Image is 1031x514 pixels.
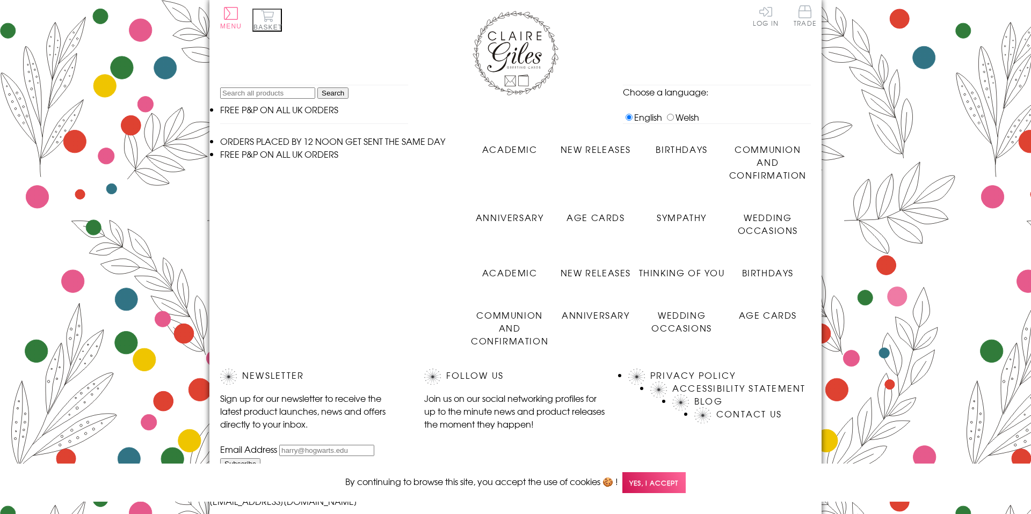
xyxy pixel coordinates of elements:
[220,7,242,30] button: Menu
[279,445,374,456] input: harry@hogwarts.edu
[725,300,811,321] a: Age Cards
[553,300,638,321] a: Anniversary
[424,369,607,385] h2: Follow Us
[220,148,338,160] span: FREE P&P ON ALL UK ORDERS
[639,266,725,279] span: Thinking of You
[220,135,445,148] span: ORDERS PLACED BY 12 NOON GET SENT THE SAME DAY
[694,394,723,407] a: Blog
[639,300,725,334] a: Wedding Occasions
[794,5,816,26] span: Trade
[473,11,558,96] img: Claire Giles Greetings Cards
[567,211,625,224] span: Age Cards
[753,5,779,26] a: Log In
[639,258,725,279] a: Thinking of You
[220,23,242,30] span: Menu
[471,309,548,347] span: Communion and Confirmation
[467,300,553,347] a: Communion and Confirmation
[650,369,736,381] a: Privacy Policy
[467,203,553,224] a: Anniversary
[623,85,811,98] p: Choose a language:
[738,211,798,237] span: Wedding Occasions
[553,203,638,224] a: Age Cards
[561,266,631,279] span: New Releases
[672,381,806,394] a: Accessibility Statement
[651,309,711,334] span: Wedding Occasions
[467,258,553,279] a: Academic
[657,211,707,224] span: Sympathy
[716,407,782,420] a: Contact Us
[742,266,794,279] span: Birthdays
[220,392,403,430] p: Sign up for our newsletter to receive the latest product launches, news and offers directly to yo...
[725,203,811,237] a: Wedding Occasions
[317,87,348,99] input: Search
[220,458,260,469] input: Subscribe
[482,266,538,279] span: Academic
[467,135,553,156] a: Academic
[220,443,277,456] label: Email Address
[623,111,662,123] label: English
[553,135,638,156] a: New Releases
[562,309,630,321] span: Anniversary
[626,114,633,121] input: English
[667,114,674,121] input: Welsh
[553,258,638,279] a: New Releases
[252,9,282,32] button: Basket
[729,143,807,181] span: Communion and Confirmation
[794,5,816,28] a: Trade
[561,143,631,156] span: New Releases
[622,472,686,493] span: Yes, I accept
[220,369,403,385] h2: Newsletter
[739,309,797,321] span: Age Cards
[725,258,811,279] a: Birthdays
[424,392,607,430] p: Join us on our social networking profiles for up to the minute news and product releases the mome...
[476,211,544,224] span: Anniversary
[482,143,538,156] span: Academic
[220,87,315,99] input: Search all products
[725,135,811,181] a: Communion and Confirmation
[639,135,725,156] a: Birthdays
[664,111,699,123] label: Welsh
[656,143,707,156] span: Birthdays
[639,203,725,224] a: Sympathy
